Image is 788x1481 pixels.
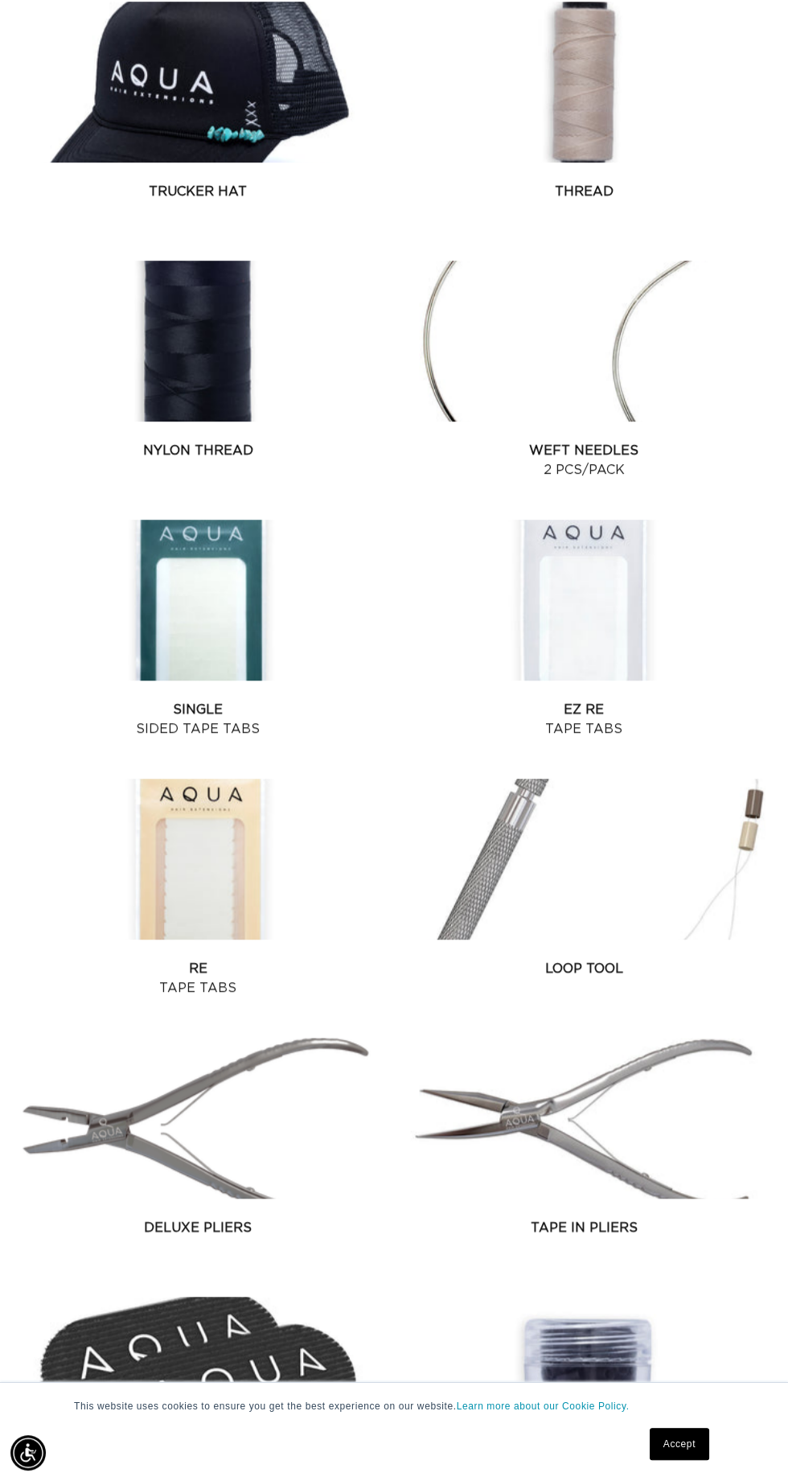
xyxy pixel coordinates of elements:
[8,1218,388,1237] a: Deluxe Pliers
[74,1399,714,1413] p: This website uses cookies to ensure you get the best experience on our website.
[394,182,774,201] a: Thread
[457,1401,630,1412] a: Learn more about our Cookie Policy.
[650,1428,709,1460] a: Accept
[8,441,388,460] a: Nylon Thread
[10,1435,46,1471] div: Accessibility Menu
[8,959,388,998] a: Re Tape Tabs
[394,441,774,479] a: Weft Needles 2 pcs/pack
[394,700,774,738] a: EZ Re Tape Tabs
[394,1218,774,1237] a: Tape In Pliers
[394,959,774,978] a: Loop Tool
[8,700,388,738] a: Single Sided Tape Tabs
[8,182,388,201] a: Trucker Hat
[708,1404,788,1481] iframe: Chat Widget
